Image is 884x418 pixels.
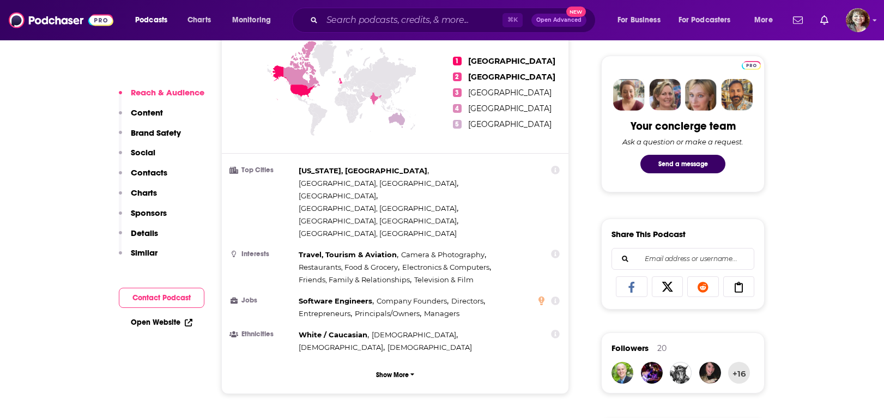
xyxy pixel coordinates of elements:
a: Show notifications dropdown [789,11,807,29]
a: Charts [180,11,217,29]
input: Search podcasts, credits, & more... [322,11,502,29]
img: Jules Profile [685,79,717,111]
span: For Business [617,13,661,28]
span: , [299,190,378,202]
button: open menu [128,11,181,29]
span: 2 [453,72,462,81]
img: Jon Profile [721,79,753,111]
a: Copy Link [723,276,755,297]
span: Logged in as ronnie54400 [846,8,870,32]
span: , [299,274,411,286]
button: open menu [747,11,786,29]
a: Show notifications dropdown [816,11,833,29]
input: Email address or username... [621,249,745,269]
h3: Share This Podcast [611,229,686,239]
span: Directors [451,296,483,305]
p: Sponsors [131,208,167,218]
span: [DEMOGRAPHIC_DATA] [372,330,456,339]
span: White / Caucasian [299,330,367,339]
span: [US_STATE], [GEOGRAPHIC_DATA] [299,166,427,175]
span: Principals/Owners [355,309,420,318]
a: Share on Reddit [687,276,719,297]
img: Barbara Profile [649,79,681,111]
span: [GEOGRAPHIC_DATA] [468,119,552,129]
span: Open Advanced [536,17,582,23]
span: , [299,177,458,190]
div: Search followers [611,248,754,270]
span: Podcasts [135,13,167,28]
p: Social [131,147,155,157]
button: Charts [119,187,157,208]
span: , [451,295,485,307]
img: Hauras [670,362,692,384]
span: [GEOGRAPHIC_DATA] [468,56,555,66]
span: , [299,202,458,215]
span: For Podcasters [679,13,731,28]
span: Friends, Family & Relationships [299,275,410,284]
div: Your concierge team [631,119,736,133]
p: Show More [376,371,409,379]
span: , [299,307,352,320]
span: , [299,215,458,227]
span: , [299,329,369,341]
span: , [402,261,491,274]
h3: Interests [231,251,294,258]
h3: Ethnicities [231,331,294,338]
div: Search podcasts, credits, & more... [302,8,606,33]
span: Television & Film [414,275,474,284]
span: [GEOGRAPHIC_DATA] [468,72,555,82]
span: Charts [187,13,211,28]
span: , [299,249,398,261]
span: Software Engineers [299,296,372,305]
img: PodcastEngineer [611,362,633,384]
span: New [566,7,586,17]
button: Sponsors [119,208,167,228]
span: [DEMOGRAPHIC_DATA] [387,343,472,352]
a: Share on X/Twitter [652,276,683,297]
p: Reach & Audience [131,87,204,98]
img: Sydney Profile [613,79,645,111]
span: Monitoring [232,13,271,28]
button: Show More [231,365,560,385]
img: jameson5ju [641,362,663,384]
span: Company Founders [377,296,447,305]
h3: Jobs [231,297,294,304]
span: ⌘ K [502,13,523,27]
button: open menu [610,11,674,29]
button: Brand Safety [119,128,181,148]
img: Podchaser - Follow, Share and Rate Podcasts [9,10,113,31]
img: npgentry [699,362,721,384]
button: Contacts [119,167,167,187]
span: [GEOGRAPHIC_DATA], [GEOGRAPHIC_DATA] [299,229,457,238]
span: 3 [453,88,462,97]
button: Contact Podcast [119,288,204,308]
span: 4 [453,104,462,113]
span: , [401,249,486,261]
button: Content [119,107,163,128]
p: Content [131,107,163,118]
a: Pro website [742,59,761,70]
span: [GEOGRAPHIC_DATA] [468,88,552,98]
span: Managers [424,309,459,318]
span: [GEOGRAPHIC_DATA] [299,191,376,200]
span: Camera & Photography [401,250,485,259]
p: Brand Safety [131,128,181,138]
p: Details [131,228,158,238]
p: Charts [131,187,157,198]
button: +16 [728,362,750,384]
span: Restaurants, Food & Grocery [299,263,398,271]
span: Electronics & Computers [402,263,489,271]
button: open menu [671,11,747,29]
p: Contacts [131,167,167,178]
a: Share on Facebook [616,276,647,297]
span: 5 [453,120,462,129]
button: open menu [225,11,285,29]
span: , [299,295,374,307]
span: Entrepreneurs [299,309,350,318]
span: [GEOGRAPHIC_DATA], [GEOGRAPHIC_DATA] [299,179,457,187]
span: Travel, Tourism & Aviation [299,250,397,259]
span: 1 [453,57,462,65]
